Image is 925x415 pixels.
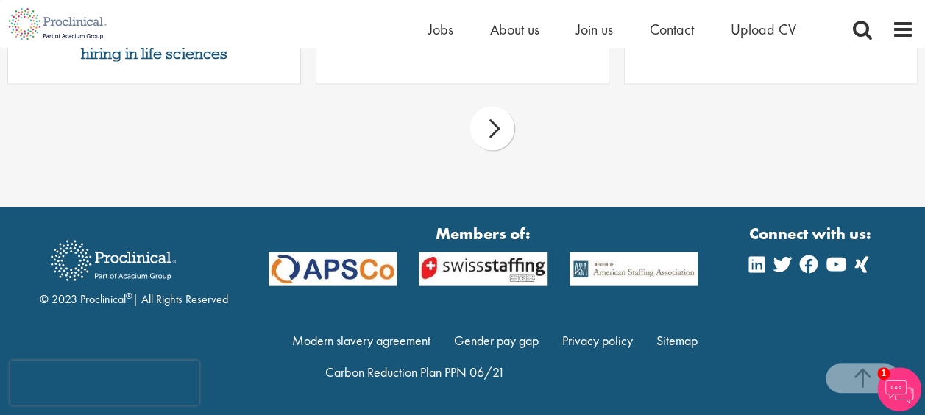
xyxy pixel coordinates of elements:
[40,230,187,291] img: Proclinical Recruitment
[877,367,890,380] span: 1
[731,20,796,39] a: Upload CV
[749,222,874,245] strong: Connect with us:
[126,290,132,302] sup: ®
[576,20,613,39] a: Join us
[428,20,453,39] a: Jobs
[408,252,558,286] img: APSCo
[562,332,633,349] a: Privacy policy
[650,20,694,39] a: Contact
[258,252,408,286] img: APSCo
[292,332,430,349] a: Modern slavery agreement
[10,361,199,405] iframe: reCAPTCHA
[490,20,539,39] a: About us
[325,363,504,380] a: Carbon Reduction Plan PPN 06/21
[40,230,228,308] div: © 2023 Proclinical | All Rights Reserved
[559,252,709,286] img: APSCo
[454,332,539,349] a: Gender pay gap
[269,222,698,245] strong: Members of:
[877,367,921,411] img: Chatbot
[656,332,697,349] a: Sitemap
[470,107,514,151] div: next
